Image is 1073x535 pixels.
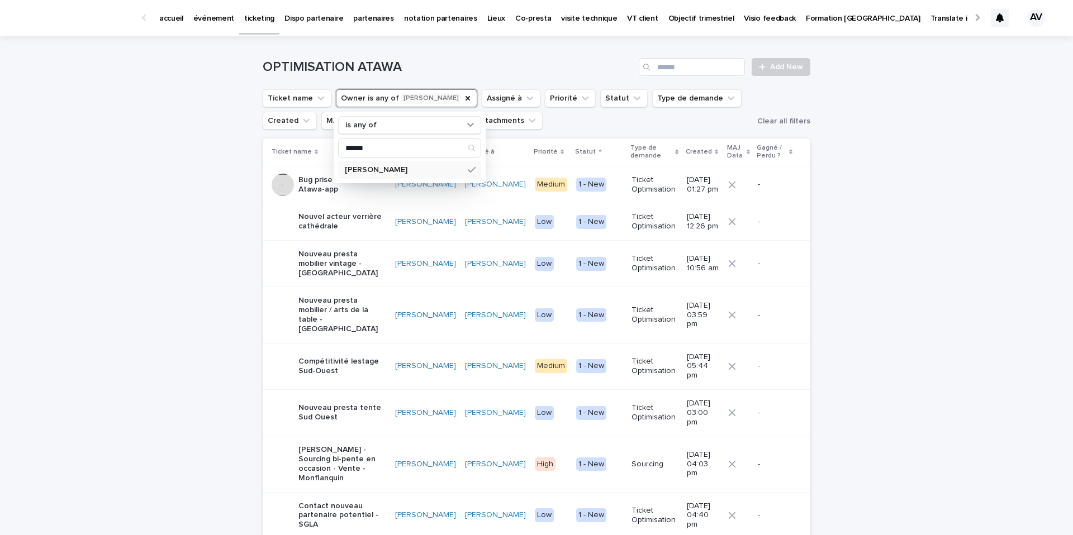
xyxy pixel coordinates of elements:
p: Type de demande [630,142,672,163]
div: 1 - New [576,257,606,271]
p: Nouvel acteur verrière cathédrale [298,212,386,231]
p: - [758,217,792,227]
button: Created [263,112,317,130]
p: Contact nouveau partenaire potentiel - SGLA [298,501,386,529]
p: Gagné / Perdu ? [757,142,786,163]
div: 1 - New [576,359,606,373]
p: - [758,311,792,320]
p: [PERSON_NAME] - Sourcing bi-pente en occasion - Vente - Monflanquin [298,445,386,483]
p: Statut [575,146,596,158]
a: [PERSON_NAME] [395,408,456,418]
p: [DATE] 10:56 am [687,254,719,273]
div: Low [535,508,554,522]
p: Nouveau presta mobilier vintage - [GEOGRAPHIC_DATA] [298,250,386,278]
p: Ticket Optimisation [632,212,677,231]
span: Clear all filters [757,117,810,125]
a: [PERSON_NAME] [395,460,456,469]
p: - [758,408,792,418]
div: Medium [535,178,567,192]
a: [PERSON_NAME] [465,460,526,469]
a: [PERSON_NAME] [465,311,526,320]
tr: Nouvel acteur verrière cathédrale[PERSON_NAME] [PERSON_NAME] Low1 - NewTicket Optimisation[DATE] ... [263,203,810,241]
button: Statut [600,89,648,107]
p: MAJ Data [727,142,744,163]
tr: Nouveau presta mobilier vintage - [GEOGRAPHIC_DATA][PERSON_NAME] [PERSON_NAME] Low1 - NewTicket O... [263,240,810,286]
div: 1 - New [576,178,606,192]
p: [DATE] 03:00 pm [687,399,719,427]
p: Ticket Optimisation [632,506,677,525]
div: Low [535,257,554,271]
p: - [758,259,792,269]
p: [PERSON_NAME] [345,166,463,174]
button: Type de demande [652,89,742,107]
p: Ticket Optimisation [632,175,677,194]
a: [PERSON_NAME] [395,217,456,227]
button: Priorité [545,89,596,107]
img: Ls34BcGeRexTGTNfXpUC [22,7,131,29]
p: - [758,510,792,520]
button: Assigné à [482,89,540,107]
p: [DATE] 01:27 pm [687,175,719,194]
p: Ticket name [272,146,312,158]
p: [DATE] 05:44 pm [687,352,719,380]
p: [DATE] 04:40 pm [687,501,719,529]
p: Ticket Optimisation [632,403,677,422]
button: Clear all filters [753,113,810,130]
div: Medium [535,359,567,373]
div: High [535,457,556,471]
button: MAJ Data [321,112,381,130]
a: [PERSON_NAME] [395,311,456,320]
a: [PERSON_NAME] [465,361,526,371]
p: [DATE] 12:26 pm [687,212,719,231]
div: 1 - New [576,508,606,522]
p: - [758,180,792,189]
a: [PERSON_NAME] [465,259,526,269]
h1: OPTIMISATION ATAWA [263,59,634,75]
div: Low [535,308,554,322]
div: 1 - New [576,308,606,322]
tr: Compétitivité lestage Sud-Ouest[PERSON_NAME] [PERSON_NAME] Medium1 - NewTicket Optimisation[DATE]... [263,343,810,389]
p: Sourcing [632,460,677,469]
p: Ticket Optimisation [632,305,677,324]
p: Priorité [534,146,558,158]
a: [PERSON_NAME] [395,180,456,189]
tr: Nouveau presta mobilier / arts de la table - [GEOGRAPHIC_DATA][PERSON_NAME] [PERSON_NAME] Low1 - ... [263,287,810,343]
a: [PERSON_NAME] [465,217,526,227]
a: [PERSON_NAME] [465,408,526,418]
div: AV [1027,9,1045,27]
p: Nouveau presta tente Sud Ouest [298,403,386,422]
input: Search [339,139,481,157]
div: 1 - New [576,457,606,471]
button: Ticket name [263,89,331,107]
p: - [758,460,792,469]
p: - [758,361,792,371]
div: Low [535,406,554,420]
a: [PERSON_NAME] [395,510,456,520]
a: [PERSON_NAME] [395,361,456,371]
button: Owner [336,89,477,107]
span: Add New [770,63,803,71]
p: Nouveau presta mobilier / arts de la table - [GEOGRAPHIC_DATA] [298,296,386,333]
tr: Nouveau presta tente Sud Ouest[PERSON_NAME] [PERSON_NAME] Low1 - NewTicket Optimisation[DATE] 03:... [263,389,810,436]
p: Ticket Optimisation [632,254,677,273]
a: [PERSON_NAME] [465,510,526,520]
tr: [PERSON_NAME] - Sourcing bi-pente en occasion - Vente - Monflanquin[PERSON_NAME] [PERSON_NAME] Hi... [263,436,810,492]
p: Bug prise de RDV client Atawa-app [298,175,386,194]
button: Attachments [472,112,543,130]
a: Add New [752,58,810,76]
p: Created [686,146,712,158]
div: Search [338,138,481,157]
p: Ticket Optimisation [632,357,677,376]
p: [DATE] 04:03 pm [687,450,719,478]
p: Compétitivité lestage Sud-Ouest [298,357,386,376]
input: Search [639,58,745,76]
a: [PERSON_NAME] [395,259,456,269]
div: 1 - New [576,215,606,229]
p: [DATE] 03:59 pm [687,301,719,329]
tr: Bug prise de RDV client Atawa-app[PERSON_NAME] [PERSON_NAME] Medium1 - NewTicket Optimisation[DAT... [263,166,810,203]
div: 1 - New [576,406,606,420]
div: Low [535,215,554,229]
p: is any of [345,121,377,130]
a: [PERSON_NAME] [465,180,526,189]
